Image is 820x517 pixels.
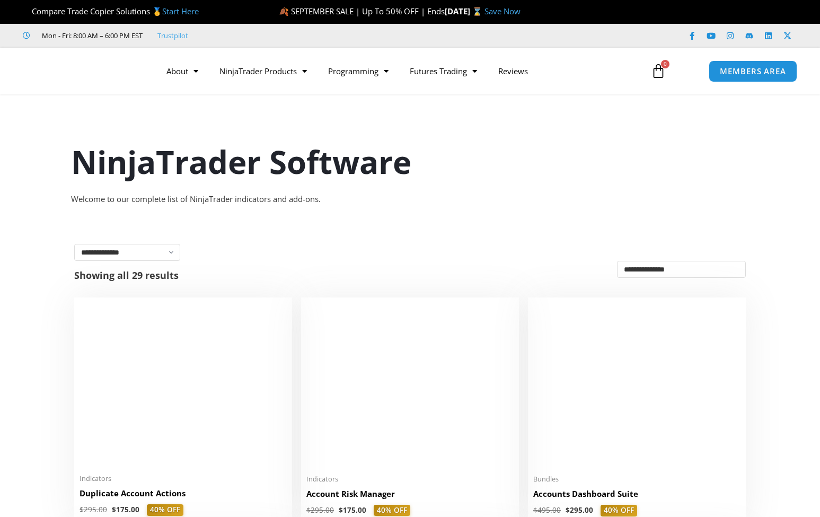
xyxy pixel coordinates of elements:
p: Showing all 29 results [74,270,179,280]
h2: Duplicate Account Actions [80,488,287,499]
span: Indicators [306,475,514,484]
span: 🍂 SEPTEMBER SALE | Up To 50% OFF | Ends [279,6,445,16]
nav: Menu [156,59,640,83]
a: Account Risk Manager [306,488,514,505]
span: 40% OFF [601,505,637,516]
span: Bundles [533,475,740,484]
a: Reviews [488,59,539,83]
a: Trustpilot [157,29,188,42]
img: LogoAI | Affordable Indicators – NinjaTrader [24,52,138,90]
a: MEMBERS AREA [709,60,797,82]
img: 🏆 [23,7,31,15]
h1: NinjaTrader Software [71,139,750,184]
bdi: 295.00 [566,505,593,515]
span: Mon - Fri: 8:00 AM – 6:00 PM EST [39,29,143,42]
bdi: 175.00 [339,505,366,515]
strong: [DATE] ⌛ [445,6,484,16]
bdi: 495.00 [533,505,561,515]
span: 40% OFF [147,504,183,516]
span: $ [112,505,116,514]
a: Duplicate Account Actions [80,488,287,504]
a: NinjaTrader Products [209,59,318,83]
span: Indicators [80,474,287,483]
span: $ [533,505,537,515]
a: Futures Trading [399,59,488,83]
span: 0 [661,60,669,68]
select: Shop order [617,261,746,278]
span: 40% OFF [374,505,410,516]
a: Programming [318,59,399,83]
img: Duplicate Account Actions [80,303,287,468]
bdi: 295.00 [306,505,334,515]
img: Account Risk Manager [306,303,514,468]
a: 0 [635,56,682,86]
span: MEMBERS AREA [720,67,786,75]
span: Compare Trade Copier Solutions 🥇 [23,6,199,16]
span: $ [306,505,311,515]
div: Welcome to our complete list of NinjaTrader indicators and add-ons. [71,192,750,207]
img: Accounts Dashboard Suite [533,303,740,468]
span: $ [339,505,343,515]
a: Accounts Dashboard Suite [533,488,740,505]
span: $ [566,505,570,515]
a: Save Now [484,6,521,16]
bdi: 295.00 [80,505,107,514]
a: Start Here [162,6,199,16]
a: About [156,59,209,83]
span: $ [80,505,84,514]
h2: Account Risk Manager [306,488,514,500]
bdi: 175.00 [112,505,139,514]
h2: Accounts Dashboard Suite [533,488,740,500]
